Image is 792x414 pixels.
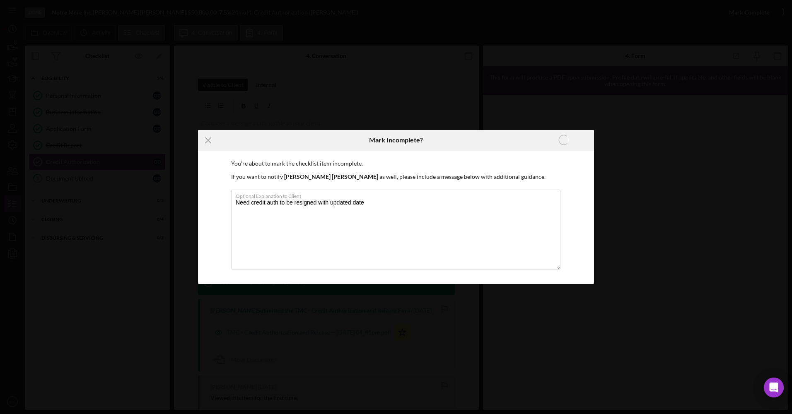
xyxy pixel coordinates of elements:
[369,136,423,144] h6: Mark Incomplete?
[231,172,561,181] p: If you want to notify as well, please include a message below with additional guidance.
[534,132,594,149] button: Marking Incomplete
[764,378,784,397] div: Open Intercom Messenger
[231,190,560,270] textarea: Need credit auth to be resigned with updated date
[236,190,560,199] label: Optional Explanation to Client
[231,159,561,168] p: You're about to mark the checklist item incomplete.
[284,173,378,180] b: [PERSON_NAME] [PERSON_NAME]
